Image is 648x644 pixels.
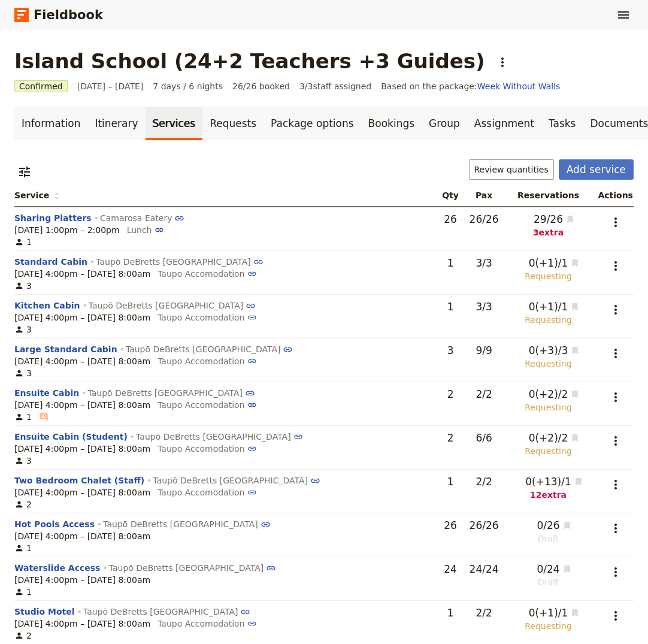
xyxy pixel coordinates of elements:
[158,355,257,367] button: Taupo Accomodation
[525,533,571,545] span: Draft
[464,185,504,207] th: Pax
[605,387,626,407] button: Actions
[158,312,257,323] button: Taupo Accomodation
[14,367,32,379] span: 3
[158,486,257,498] button: Taupo Accomodation
[158,268,257,280] button: Taupo Accomodation
[517,445,580,457] span: Requesting
[87,107,145,140] a: Itinerary
[14,618,150,630] span: [DATE] 4:00pm – [DATE] 8:00am
[14,562,100,574] button: Waterslide Access
[444,563,457,575] span: 24
[14,49,485,73] h1: Island School (24+2 Teachers +3 Guides)
[299,80,371,92] span: 3 / 3 staff assigned
[513,474,571,489] span: 0 (+13) / 1
[127,224,165,236] button: Lunch
[88,388,255,398] a: Taupō DeBretts [GEOGRAPHIC_DATA]
[361,107,422,140] a: Bookings
[14,399,150,411] span: [DATE] 4:00pm – [DATE] 8:00am
[517,300,568,314] span: 0 (+1) / 1
[444,213,457,225] span: 26
[14,80,68,92] span: Confirmed
[492,52,513,72] button: Actions
[447,388,454,400] span: 2
[605,474,626,495] button: Actions
[513,474,583,501] span: 0(+13)/112extra
[437,185,464,207] th: Qty
[504,185,593,207] th: Reservations
[14,323,32,335] span: 3
[39,412,49,422] span: ​
[381,80,560,92] span: Based on the package:
[14,212,92,224] button: Sharing Platters
[541,107,583,140] a: Tasks
[522,226,575,238] span: 3 extra
[513,489,583,501] span: 12 extra
[517,270,580,282] span: Requesting
[158,443,257,455] button: Taupo Accomodation
[100,213,184,223] a: Camarosa Eatery
[14,355,150,367] span: [DATE] 4:00pm – [DATE] 8:00am
[469,159,554,180] button: Review quantities
[153,80,223,92] span: 7 days / 6 nights
[605,431,626,451] button: Actions
[517,300,580,326] span: 0(+1)/1Requesting
[14,431,128,443] button: Ensuite Cabin (Student)
[525,518,559,533] span: 0 / 26
[14,343,117,355] button: Large Standard Cabin
[14,411,32,423] span: 1
[14,268,150,280] span: [DATE] 4:00pm – [DATE] 8:00am
[14,236,32,248] span: 1
[517,387,580,413] span: 0(+2)/2Requesting
[517,606,568,620] span: 0 (+1) / 1
[447,432,454,444] span: 2
[517,358,580,370] span: Requesting
[77,80,144,92] span: [DATE] – [DATE]
[447,607,454,619] span: 1
[232,80,290,92] span: 26/26 booked
[14,498,32,510] span: 2
[14,189,60,201] span: Service
[517,401,580,413] span: Requesting
[476,432,492,444] span: 6 / 6
[14,107,87,140] a: Information
[476,476,492,488] span: 2 / 2
[592,185,634,207] th: Actions
[476,257,492,269] span: 3 / 3
[477,81,561,91] a: Week Without Walls
[14,518,95,530] button: Hot Pools Access
[613,5,634,25] button: Show menu
[14,542,32,554] span: 1
[517,256,568,270] span: 0 (+1) / 1
[517,343,580,370] span: 0(+3)/3Requesting
[14,185,437,207] th: Service
[605,562,626,582] button: Actions
[14,630,32,642] span: 2
[14,443,150,455] span: [DATE] 4:00pm – [DATE] 8:00am
[89,301,256,310] a: Taupō DeBretts [GEOGRAPHIC_DATA]
[83,607,250,616] a: Taupō DeBretts [GEOGRAPHIC_DATA]
[517,431,580,457] span: 0(+2)/2Requesting
[14,162,35,182] button: Filter reservations
[14,256,87,268] button: Standard Cabin
[14,474,144,486] button: Two Bedroom Chalet (Staff)
[14,5,103,25] a: Fieldbook
[476,607,492,619] span: 2 / 2
[109,563,276,573] a: Taupō DeBretts [GEOGRAPHIC_DATA]
[447,344,454,356] span: 3
[605,256,626,276] button: Actions
[605,300,626,320] button: Actions
[447,301,454,313] span: 1
[476,301,492,313] span: 3 / 3
[476,344,492,356] span: 9 / 9
[517,431,568,445] span: 0 (+2) / 2
[14,530,150,542] span: [DATE] 4:00pm – [DATE] 8:00am
[264,107,361,140] a: Package options
[103,519,270,529] a: Taupō DeBretts [GEOGRAPHIC_DATA]
[517,387,568,401] span: 0 (+2) / 2
[517,343,568,358] span: 0 (+3) / 3
[158,399,257,411] button: Taupo Accomodation
[14,455,32,467] span: 3
[39,411,49,423] span: ​
[605,212,626,232] button: Actions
